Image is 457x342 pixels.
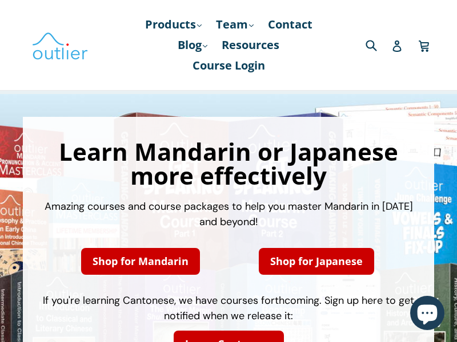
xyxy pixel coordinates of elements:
a: Contact [262,14,318,35]
a: Shop for Japanese [259,248,374,275]
img: Outlier Linguistics [31,28,89,62]
a: Blog [172,35,213,55]
span: If you're learning Cantonese, we have courses forthcoming. Sign up here to get notified when we r... [43,294,414,323]
a: Team [210,14,259,35]
inbox-online-store-chat: Shopify online store chat [407,296,448,333]
a: Resources [216,35,285,55]
a: Course Login [187,55,271,76]
a: Products [139,14,207,35]
input: Search [363,33,394,56]
span: Amazing courses and course packages to help you master Mandarin in [DATE] and beyond! [45,199,413,229]
a: Shop for Mandarin [81,248,200,275]
h1: Learn Mandarin or Japanese more effectively [34,140,423,188]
